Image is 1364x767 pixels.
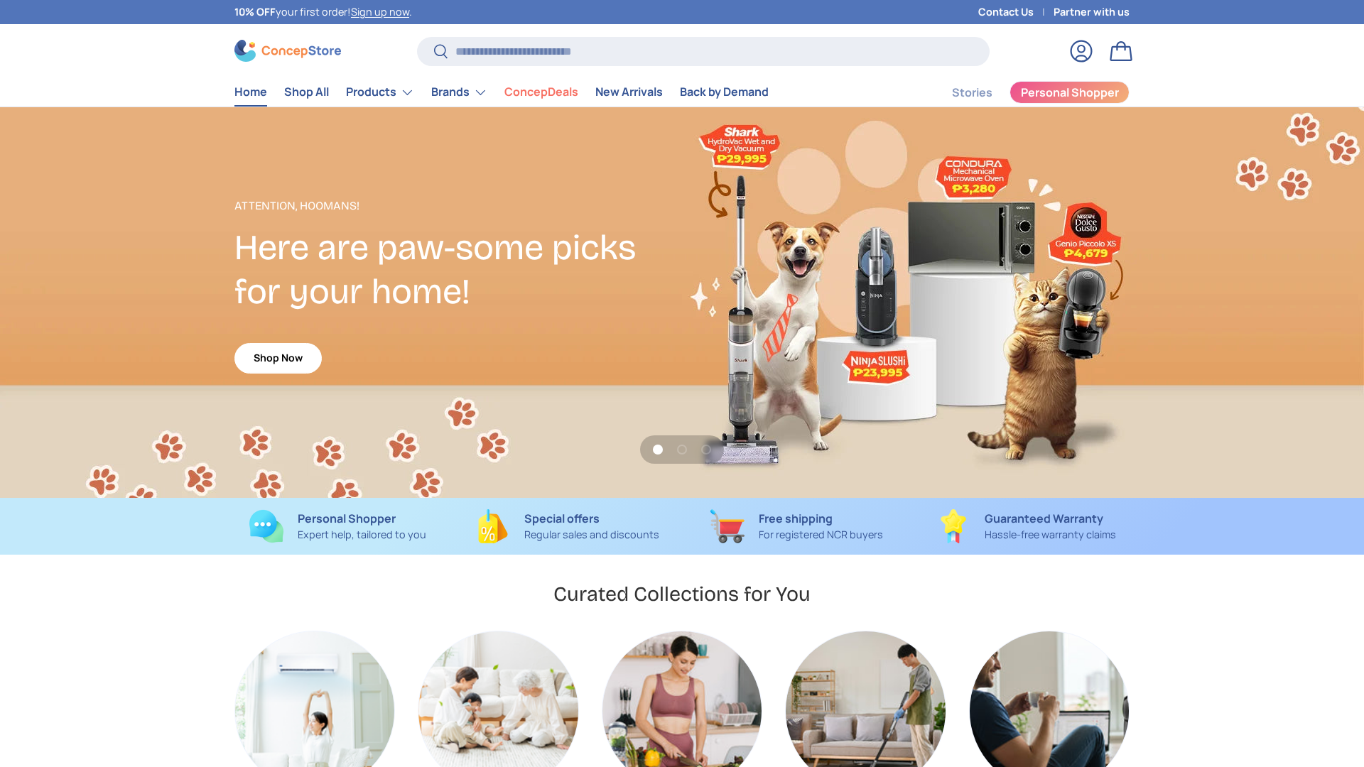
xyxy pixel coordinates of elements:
p: Regular sales and discounts [524,527,659,543]
p: Hassle-free warranty claims [985,527,1116,543]
strong: Personal Shopper [298,511,396,526]
a: Brands [431,78,487,107]
img: ConcepStore [234,40,341,62]
strong: 10% OFF [234,5,276,18]
a: Products [346,78,414,107]
h2: Curated Collections for You [553,581,811,607]
nav: Secondary [918,78,1130,107]
p: your first order! . [234,4,412,20]
nav: Primary [234,78,769,107]
a: Contact Us [978,4,1054,20]
a: ConcepDeals [504,78,578,106]
p: Attention, Hoomans! [234,197,682,214]
a: Partner with us [1054,4,1130,20]
h2: Here are paw-some picks for your home! [234,226,682,314]
a: Back by Demand [680,78,769,106]
a: Shop All [284,78,329,106]
strong: Free shipping [759,511,833,526]
summary: Products [337,78,423,107]
a: Stories [952,79,992,107]
a: Shop Now [234,343,322,374]
a: Personal Shopper [1010,81,1130,104]
p: For registered NCR buyers [759,527,883,543]
a: Guaranteed Warranty Hassle-free warranty claims [923,509,1130,543]
a: Home [234,78,267,106]
a: Sign up now [351,5,409,18]
span: Personal Shopper [1021,87,1119,98]
summary: Brands [423,78,496,107]
a: Special offers Regular sales and discounts [464,509,671,543]
strong: Guaranteed Warranty [985,511,1103,526]
p: Expert help, tailored to you [298,527,426,543]
a: Personal Shopper Expert help, tailored to you [234,509,441,543]
a: New Arrivals [595,78,663,106]
strong: Special offers [524,511,600,526]
a: Free shipping For registered NCR buyers [693,509,900,543]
